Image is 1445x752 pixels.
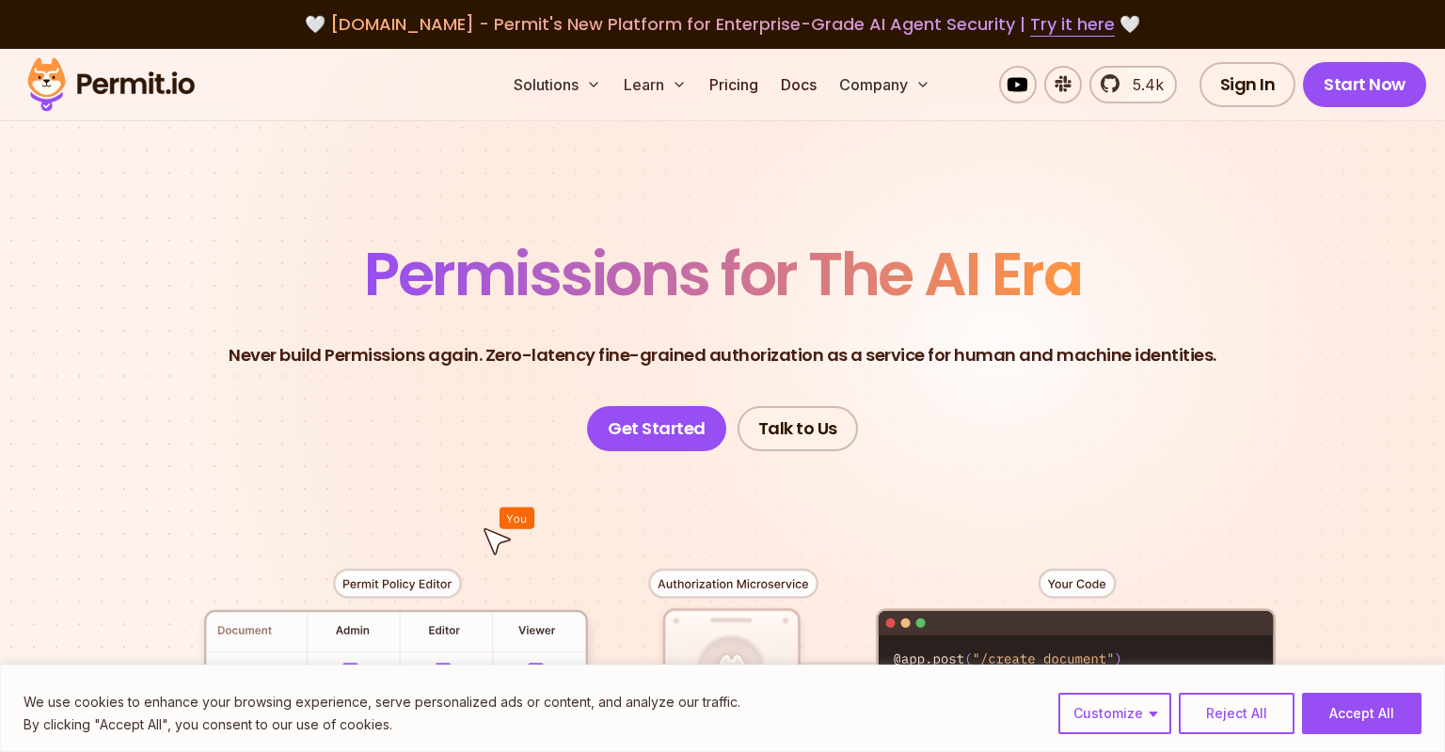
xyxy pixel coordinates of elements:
button: Accept All [1302,693,1421,734]
p: We use cookies to enhance your browsing experience, serve personalized ads or content, and analyz... [24,691,740,713]
button: Learn [616,66,694,103]
a: Talk to Us [738,406,858,451]
span: Permissions for The AI Era [364,232,1081,316]
img: Permit logo [19,53,203,117]
a: Docs [773,66,824,103]
a: 5.4k [1089,66,1177,103]
a: Try it here [1030,12,1115,37]
div: 🤍 🤍 [45,11,1400,38]
p: By clicking "Accept All", you consent to our use of cookies. [24,713,740,736]
span: 5.4k [1121,73,1164,96]
button: Company [832,66,938,103]
button: Customize [1058,693,1171,734]
a: Pricing [702,66,766,103]
a: Sign In [1199,62,1296,107]
button: Reject All [1179,693,1294,734]
p: Never build Permissions again. Zero-latency fine-grained authorization as a service for human and... [229,342,1216,368]
span: [DOMAIN_NAME] - Permit's New Platform for Enterprise-Grade AI Agent Security | [330,12,1115,36]
a: Start Now [1303,62,1426,107]
button: Solutions [506,66,609,103]
a: Get Started [587,406,726,451]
